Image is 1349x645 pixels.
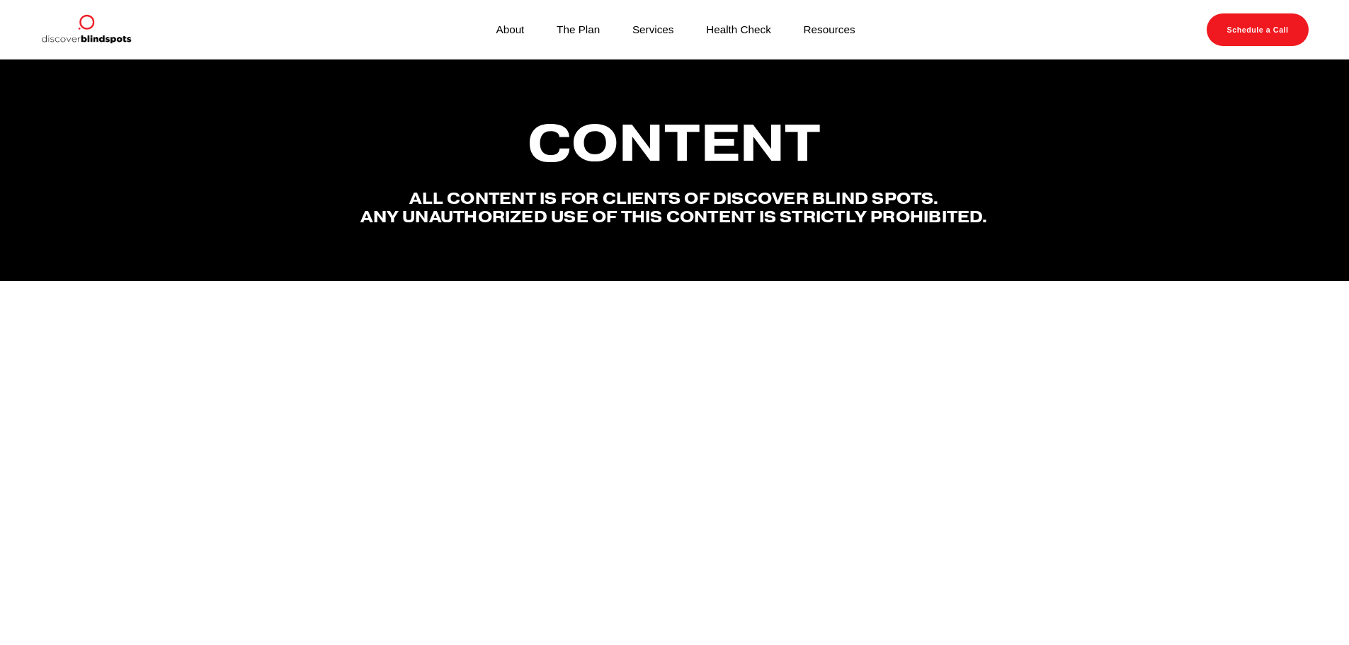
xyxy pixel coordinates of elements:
[632,20,674,39] a: Services
[496,20,524,39] a: About
[1207,13,1309,46] a: Schedule a Call
[804,20,855,39] a: Resources
[589,557,759,577] span: One word blogs
[360,189,990,226] h4: All content is for Clients of Discover Blind spots. Any unauthorized use of this content is stric...
[1038,557,1161,577] span: Voice Overs
[360,115,990,171] h2: Content
[706,20,771,39] a: Health Check
[40,13,131,46] img: Discover Blind Spots
[557,20,600,39] a: The Plan
[72,557,426,577] span: Thought LEadership Video Scripts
